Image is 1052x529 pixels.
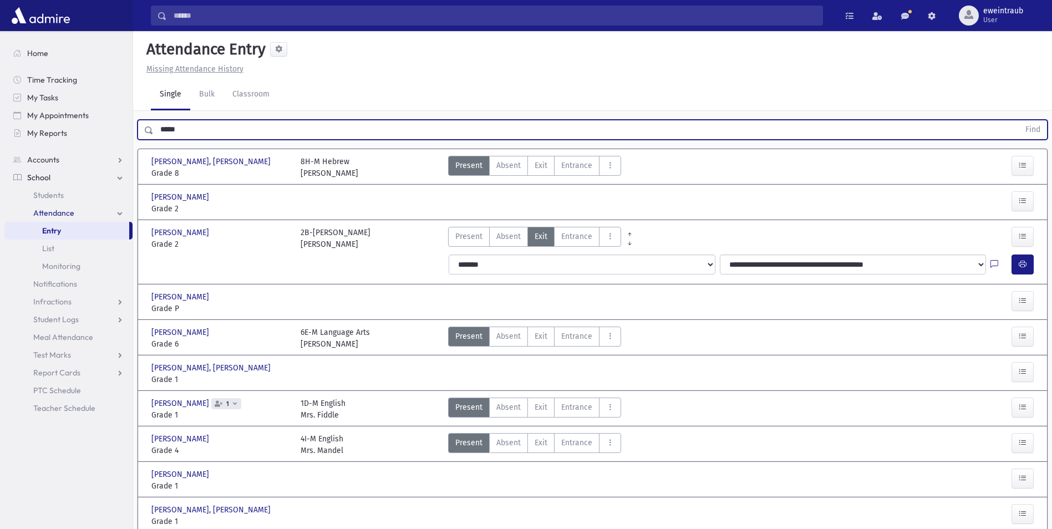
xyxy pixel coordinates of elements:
[142,64,243,74] a: Missing Attendance History
[1019,120,1047,139] button: Find
[151,409,289,421] span: Grade 1
[4,275,133,293] a: Notifications
[42,243,54,253] span: List
[4,169,133,186] a: School
[496,231,521,242] span: Absent
[496,437,521,449] span: Absent
[42,261,80,271] span: Monitoring
[27,93,58,103] span: My Tasks
[4,382,133,399] a: PTC Schedule
[151,469,211,480] span: [PERSON_NAME]
[455,437,482,449] span: Present
[33,297,72,307] span: Infractions
[561,231,592,242] span: Entrance
[301,156,358,179] div: 8H-M Hebrew [PERSON_NAME]
[190,79,223,110] a: Bulk
[455,401,482,413] span: Present
[9,4,73,27] img: AdmirePro
[4,89,133,106] a: My Tasks
[151,445,289,456] span: Grade 4
[151,504,273,516] span: [PERSON_NAME], [PERSON_NAME]
[33,314,79,324] span: Student Logs
[167,6,822,26] input: Search
[33,403,95,413] span: Teacher Schedule
[27,155,59,165] span: Accounts
[535,160,547,171] span: Exit
[4,328,133,346] a: Meal Attendance
[561,160,592,171] span: Entrance
[151,156,273,167] span: [PERSON_NAME], [PERSON_NAME]
[4,44,133,62] a: Home
[27,128,67,138] span: My Reports
[151,191,211,203] span: [PERSON_NAME]
[4,293,133,311] a: Infractions
[535,437,547,449] span: Exit
[151,516,289,527] span: Grade 1
[4,364,133,382] a: Report Cards
[33,332,93,342] span: Meal Attendance
[33,368,80,378] span: Report Cards
[455,160,482,171] span: Present
[535,330,547,342] span: Exit
[301,433,343,456] div: 4I-M English Mrs. Mandel
[224,400,231,408] span: 1
[151,303,289,314] span: Grade P
[535,401,547,413] span: Exit
[4,399,133,417] a: Teacher Schedule
[983,16,1023,24] span: User
[33,385,81,395] span: PTC Schedule
[448,227,621,250] div: AttTypes
[561,330,592,342] span: Entrance
[151,338,289,350] span: Grade 6
[151,167,289,179] span: Grade 8
[151,433,211,445] span: [PERSON_NAME]
[27,75,77,85] span: Time Tracking
[455,330,482,342] span: Present
[151,398,211,409] span: [PERSON_NAME]
[151,238,289,250] span: Grade 2
[151,327,211,338] span: [PERSON_NAME]
[151,362,273,374] span: [PERSON_NAME], [PERSON_NAME]
[983,7,1023,16] span: eweintraub
[151,480,289,492] span: Grade 1
[448,433,621,456] div: AttTypes
[33,350,71,360] span: Test Marks
[448,398,621,421] div: AttTypes
[4,186,133,204] a: Students
[301,227,370,250] div: 2B-[PERSON_NAME] [PERSON_NAME]
[142,40,266,59] h5: Attendance Entry
[4,311,133,328] a: Student Logs
[27,172,50,182] span: School
[151,374,289,385] span: Grade 1
[151,291,211,303] span: [PERSON_NAME]
[33,279,77,289] span: Notifications
[448,156,621,179] div: AttTypes
[4,257,133,275] a: Monitoring
[27,110,89,120] span: My Appointments
[4,240,133,257] a: List
[301,327,370,350] div: 6E-M Language Arts [PERSON_NAME]
[301,398,345,421] div: 1D-M English Mrs. Fiddle
[4,204,133,222] a: Attendance
[151,203,289,215] span: Grade 2
[151,227,211,238] span: [PERSON_NAME]
[33,190,64,200] span: Students
[33,208,74,218] span: Attendance
[4,151,133,169] a: Accounts
[223,79,278,110] a: Classroom
[496,330,521,342] span: Absent
[496,160,521,171] span: Absent
[4,346,133,364] a: Test Marks
[42,226,61,236] span: Entry
[455,231,482,242] span: Present
[4,71,133,89] a: Time Tracking
[27,48,48,58] span: Home
[146,64,243,74] u: Missing Attendance History
[4,222,129,240] a: Entry
[496,401,521,413] span: Absent
[151,79,190,110] a: Single
[448,327,621,350] div: AttTypes
[4,106,133,124] a: My Appointments
[4,124,133,142] a: My Reports
[561,437,592,449] span: Entrance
